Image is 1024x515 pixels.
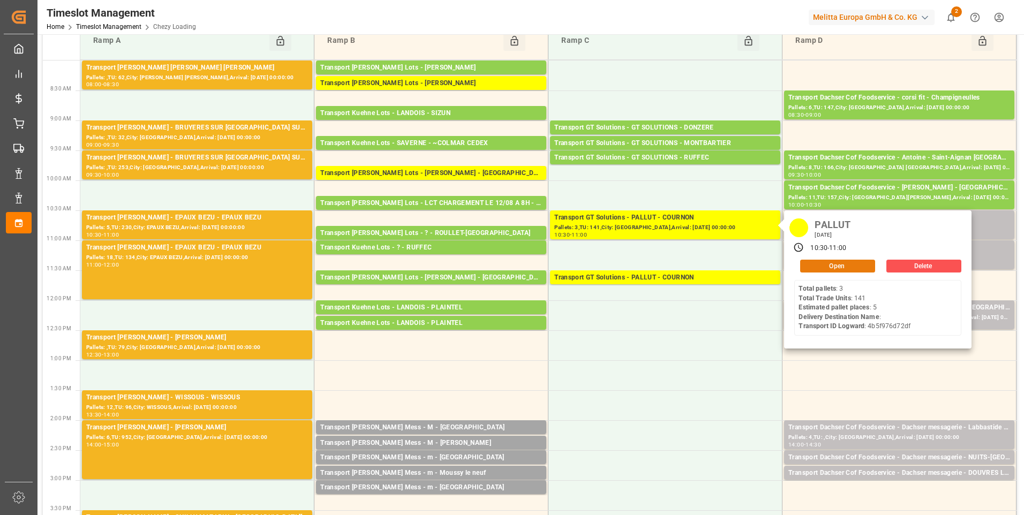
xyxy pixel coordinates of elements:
div: PALLUT [811,216,854,231]
div: Pallets: 3,TU: 593,City: RUFFEC,Arrival: [DATE] 00:00:00 [320,253,542,262]
div: Transport [PERSON_NAME] Lots - ? - ROULLET-[GEOGRAPHIC_DATA] [320,228,542,239]
div: - [804,442,805,447]
div: Timeslot Management [47,5,196,21]
div: 14:00 [86,442,102,447]
div: Pallets: 2,TU: 132,City: [GEOGRAPHIC_DATA],Arrival: [DATE] 00:00:00 [320,283,542,292]
div: Pallets: 3,TU: 498,City: [GEOGRAPHIC_DATA],Arrival: [DATE] 00:00:00 [554,283,776,292]
div: 09:30 [86,172,102,177]
span: 9:30 AM [50,146,71,152]
div: Transport [PERSON_NAME] - [PERSON_NAME] [86,422,308,433]
div: - [102,142,103,147]
b: Estimated pallet places [799,304,869,311]
div: Pallets: 1,TU: 122,City: NUITS-[GEOGRAPHIC_DATA],Arrival: [DATE] 00:00:00 [788,463,1010,472]
div: Transport GT Solutions - GT SOLUTIONS - DONZERE [554,123,776,133]
button: show 2 new notifications [939,5,963,29]
div: 12:00 [103,262,119,267]
span: 12:30 PM [47,325,71,331]
div: Transport [PERSON_NAME] - EPAUX BEZU - EPAUX BEZU [86,213,308,223]
div: 09:30 [103,142,119,147]
div: - [804,202,805,207]
div: Transport Kuehne Lots - LANDOIS - PLAINTEL [320,318,542,329]
div: Transport [PERSON_NAME] Lots - LCT CHARGEMENT LE 12/08 A 8H - VENDARGUES [320,198,542,209]
div: Pallets: ,TU: 12,City: [GEOGRAPHIC_DATA],Arrival: [DATE] 00:00:00 [320,433,542,442]
div: - [102,442,103,447]
div: Transport [PERSON_NAME] Lots - [PERSON_NAME] - [GEOGRAPHIC_DATA] [320,168,542,179]
div: Transport [PERSON_NAME] Lots - [PERSON_NAME] [320,63,542,73]
div: Transport [PERSON_NAME] - EPAUX BEZU - EPAUX BEZU [86,243,308,253]
div: Transport [PERSON_NAME] [PERSON_NAME] [PERSON_NAME] [86,63,308,73]
div: 10:30 [86,232,102,237]
div: 08:00 [86,82,102,87]
span: 10:30 AM [47,206,71,211]
b: Delivery Destination Name [799,313,879,321]
span: 10:00 AM [47,176,71,181]
div: 14:00 [103,412,119,417]
div: Pallets: ,TU: 253,City: [GEOGRAPHIC_DATA],Arrival: [DATE] 00:00:00 [86,163,308,172]
div: Transport [PERSON_NAME] Mess - m - Moussy le neuf [320,468,542,479]
div: - [102,232,103,237]
div: Transport Dachser Cof Foodservice - Dachser messagerie - Labbastide [GEOGRAPHIC_DATA] [788,422,1010,433]
div: Transport Dachser Cof Foodservice - [PERSON_NAME] - [GEOGRAPHIC_DATA][PERSON_NAME] FALLAVIER [788,183,1010,193]
div: - [804,112,805,117]
div: Pallets: ,TU: 79,City: [GEOGRAPHIC_DATA],Arrival: [DATE] 00:00:00 [86,343,308,352]
div: Transport Kuehne Lots - LANDOIS - SIZUN [320,108,542,119]
div: Pallets: ,TU: 32,City: [GEOGRAPHIC_DATA],Arrival: [DATE] 00:00:00 [86,133,308,142]
div: Pallets: 6,TU: 311,City: ~COLMAR CEDEX,Arrival: [DATE] 00:00:00 [320,149,542,158]
div: 11:00 [829,244,846,253]
div: 10:00 [788,202,804,207]
button: Open [800,260,875,272]
span: 8:30 AM [50,86,71,92]
div: Pallets: 2,TU: 7,City: [GEOGRAPHIC_DATA],Arrival: [DATE] 00:00:00 [320,449,542,458]
div: Pallets: 5,TU: 230,City: EPAUX BEZU,Arrival: [DATE] 00:00:00 [86,223,308,232]
button: Delete [886,260,961,272]
div: Transport [PERSON_NAME] Mess - m - [GEOGRAPHIC_DATA] [320,452,542,463]
div: Transport [PERSON_NAME] - BRUYERES SUR [GEOGRAPHIC_DATA] SUR [GEOGRAPHIC_DATA] [86,153,308,163]
div: 10:00 [103,172,119,177]
div: Pallets: 1,TU: 1006,City: [GEOGRAPHIC_DATA],Arrival: [DATE] 00:00:00 [320,89,542,98]
div: Pallets: 1,TU: 351,City: [GEOGRAPHIC_DATA],Arrival: [DATE] 00:00:00 [320,313,542,322]
div: 08:30 [103,82,119,87]
div: Pallets: ,TU: 62,City: [PERSON_NAME] [PERSON_NAME],Arrival: [DATE] 00:00:00 [86,73,308,82]
div: 10:30 [554,232,570,237]
div: 08:30 [788,112,804,117]
div: Pallets: 2,TU: 60,City: DOUVRES LA DELIVRANDE,Arrival: [DATE] 00:00:00 [788,479,1010,488]
div: Transport Kuehne Lots - LANDOIS - PLAINTEL [320,302,542,313]
div: Pallets: 3,TU: 56,City: MONTBARTIER,Arrival: [DATE] 00:00:00 [554,149,776,158]
div: Transport [PERSON_NAME] Mess - m - [GEOGRAPHIC_DATA] [320,482,542,493]
div: Transport GT Solutions - PALLUT - COURNON [554,213,776,223]
div: 10:30 [805,202,821,207]
div: Pallets: 3,TU: ,City: [GEOGRAPHIC_DATA],Arrival: [DATE] 00:00:00 [320,239,542,248]
span: 2:30 PM [50,445,71,451]
div: Transport GT Solutions - PALLUT - COURNON [554,272,776,283]
span: 3:30 PM [50,505,71,511]
div: 12:30 [86,352,102,357]
div: [DATE] [811,231,854,239]
div: Pallets: 23,TU: 1549,City: [GEOGRAPHIC_DATA],Arrival: [DATE] 00:00:00 [320,209,542,218]
div: - [102,262,103,267]
div: : 3 : 141 : 5 : : 4b5f976d72df [799,284,910,331]
span: 2 [951,6,962,17]
div: 09:00 [86,142,102,147]
div: 13:30 [86,412,102,417]
span: 12:00 PM [47,296,71,301]
div: Pallets: 11,TU: 157,City: [GEOGRAPHIC_DATA][PERSON_NAME],Arrival: [DATE] 00:00:00 [788,193,1010,202]
span: 9:00 AM [50,116,71,122]
div: Transport GT Solutions - GT SOLUTIONS - MONTBARTIER [554,138,776,149]
div: Transport [PERSON_NAME] Lots - [PERSON_NAME] - [GEOGRAPHIC_DATA] [320,272,542,283]
button: Melitta Europa GmbH & Co. KG [809,7,939,27]
div: - [102,172,103,177]
div: - [102,352,103,357]
div: Ramp D [791,31,972,51]
span: 11:30 AM [47,266,71,271]
div: Pallets: 1,TU: 168,City: DONZERE,Arrival: [DATE] 00:00:00 [554,133,776,142]
span: 3:00 PM [50,475,71,481]
div: Pallets: ,TU: 10,City: [GEOGRAPHIC_DATA],Arrival: [DATE] 00:00:00 [320,493,542,502]
div: 11:00 [103,232,119,237]
div: 10:30 [810,244,827,253]
b: Total pallets [799,285,836,292]
div: Ramp B [323,31,503,51]
div: Pallets: 12,TU: 96,City: WISSOUS,Arrival: [DATE] 00:00:00 [86,403,308,412]
div: 11:00 [86,262,102,267]
div: Pallets: ,TU: 162,City: RUFFEC,Arrival: [DATE] 00:00:00 [554,163,776,172]
div: Transport Dachser Cof Foodservice - corsi fit - Champigneulles [788,93,1010,103]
